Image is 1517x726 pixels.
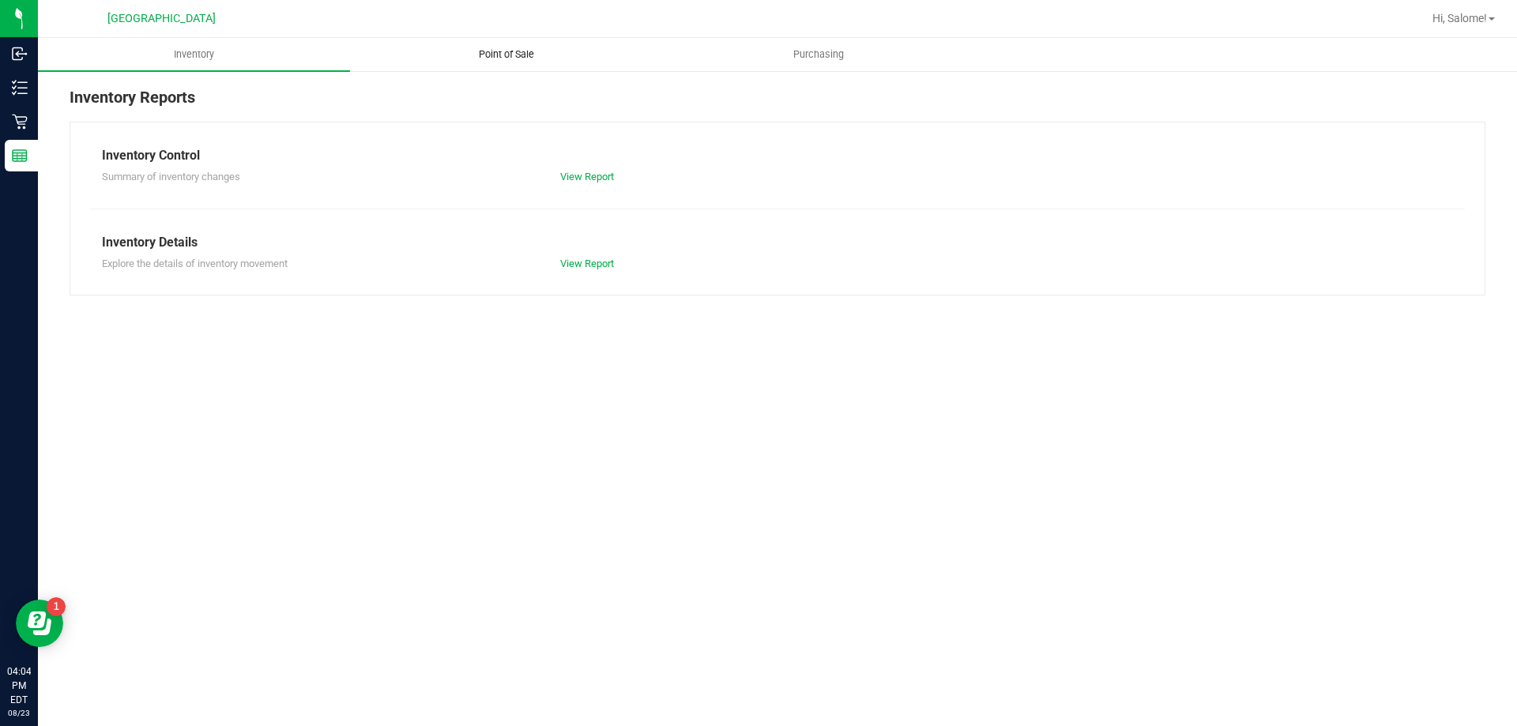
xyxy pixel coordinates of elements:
a: View Report [560,171,614,182]
div: Inventory Control [102,146,1453,165]
inline-svg: Retail [12,114,28,130]
span: Explore the details of inventory movement [102,258,288,269]
inline-svg: Inventory [12,80,28,96]
span: Inventory [152,47,235,62]
inline-svg: Inbound [12,46,28,62]
span: [GEOGRAPHIC_DATA] [107,12,216,25]
inline-svg: Reports [12,148,28,164]
span: Summary of inventory changes [102,171,240,182]
iframe: Resource center unread badge [47,597,66,616]
p: 04:04 PM EDT [7,664,31,707]
a: Inventory [38,38,350,71]
div: Inventory Details [102,233,1453,252]
iframe: Resource center [16,600,63,647]
span: Hi, Salome! [1432,12,1487,24]
p: 08/23 [7,707,31,719]
a: Point of Sale [350,38,662,71]
span: Point of Sale [457,47,555,62]
div: Inventory Reports [70,85,1485,122]
span: Purchasing [772,47,865,62]
a: Purchasing [662,38,974,71]
a: View Report [560,258,614,269]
